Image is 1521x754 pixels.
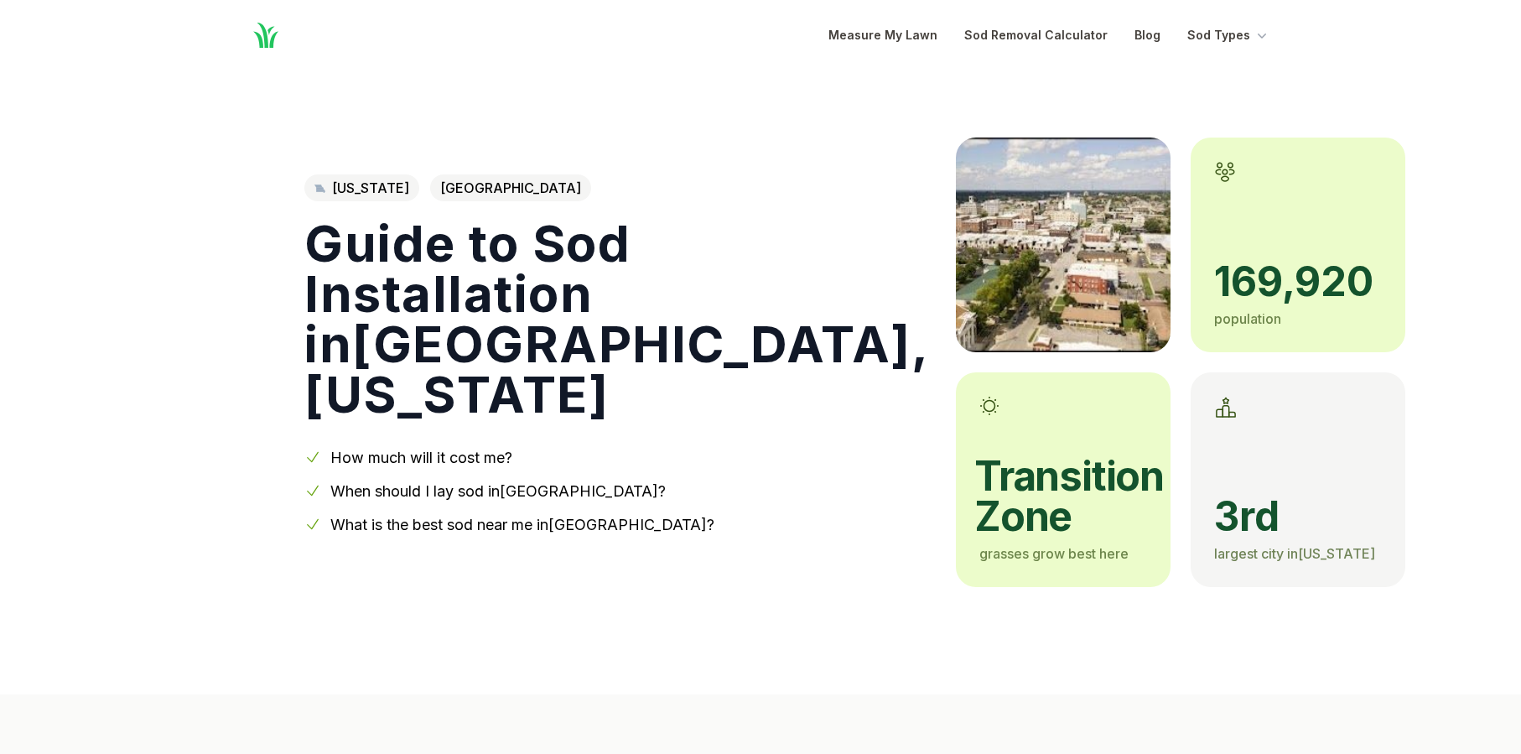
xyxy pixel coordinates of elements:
[330,516,714,533] a: What is the best sod near me in[GEOGRAPHIC_DATA]?
[974,456,1147,537] span: transition zone
[1214,262,1382,302] span: 169,920
[964,25,1108,45] a: Sod Removal Calculator
[330,482,666,500] a: When should I lay sod in[GEOGRAPHIC_DATA]?
[1187,25,1270,45] button: Sod Types
[1214,310,1281,327] span: population
[956,138,1171,352] img: A picture of Springfield
[314,184,325,194] img: Missouri state outline
[304,218,929,419] h1: Guide to Sod Installation in [GEOGRAPHIC_DATA] , [US_STATE]
[979,545,1129,562] span: grasses grow best here
[828,25,937,45] a: Measure My Lawn
[1214,497,1382,537] span: 3rd
[1214,545,1375,562] span: largest city in [US_STATE]
[430,174,591,201] span: [GEOGRAPHIC_DATA]
[1134,25,1160,45] a: Blog
[330,449,512,466] a: How much will it cost me?
[304,174,419,201] a: [US_STATE]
